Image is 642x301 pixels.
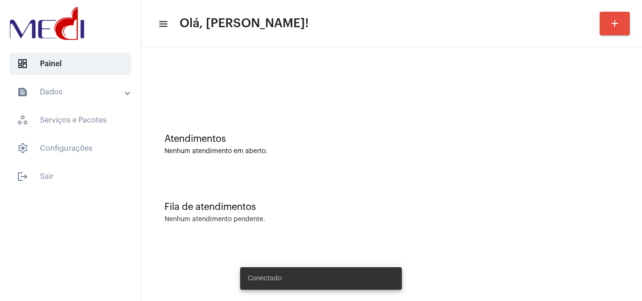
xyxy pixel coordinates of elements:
[248,274,282,283] span: Conectado
[609,18,620,29] mat-icon: add
[17,143,28,154] span: sidenav icon
[164,216,265,223] div: Nenhum atendimento pendente.
[17,86,28,98] mat-icon: sidenav icon
[6,81,141,103] mat-expansion-panel-header: sidenav iconDados
[17,86,125,98] mat-panel-title: Dados
[17,171,28,182] mat-icon: sidenav icon
[164,148,619,155] div: Nenhum atendimento em aberto.
[158,18,167,30] mat-icon: sidenav icon
[9,137,131,160] span: Configurações
[180,16,309,31] span: Olá, [PERSON_NAME]!
[8,5,86,42] img: d3a1b5fa-500b-b90f-5a1c-719c20e9830b.png
[17,115,28,126] span: sidenav icon
[9,53,131,75] span: Painel
[164,134,619,144] div: Atendimentos
[9,165,131,188] span: Sair
[17,58,28,69] span: sidenav icon
[9,109,131,131] span: Serviços e Pacotes
[164,202,619,212] div: Fila de atendimentos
